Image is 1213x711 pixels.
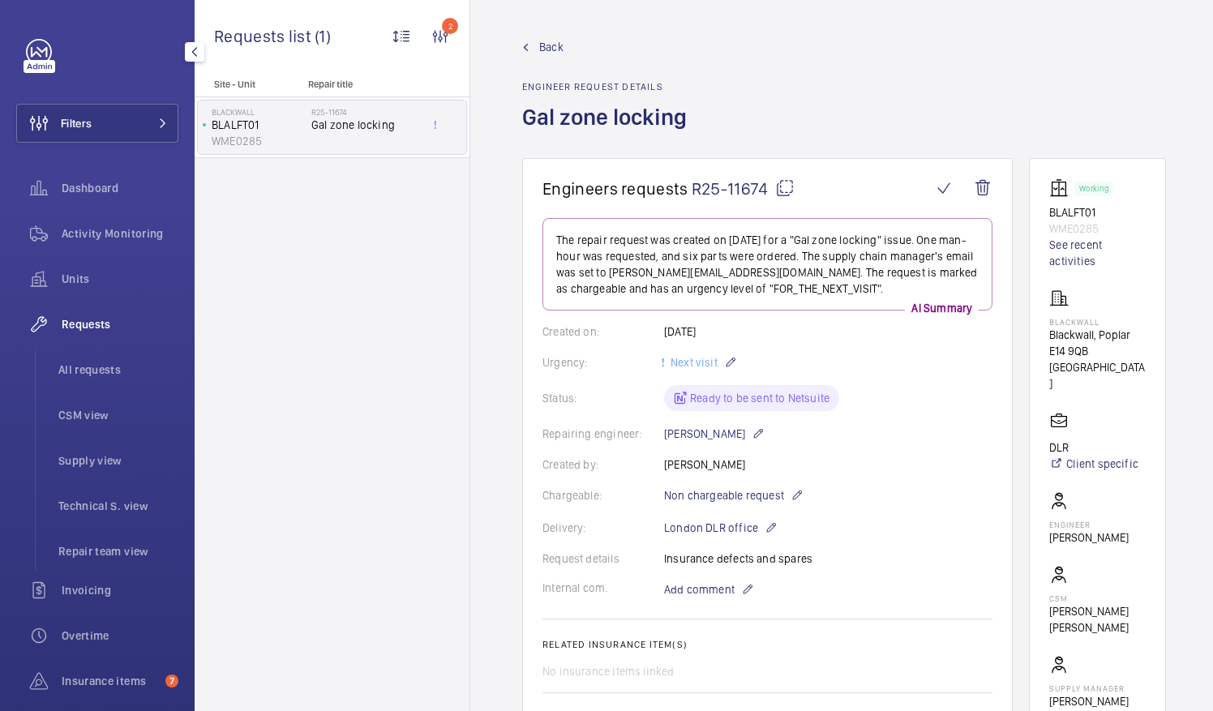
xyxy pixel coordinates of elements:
[1049,683,1146,693] p: Supply manager
[308,79,415,90] p: Repair title
[522,81,697,92] h2: Engineer request details
[1049,204,1146,221] p: BLALFT01
[1049,603,1146,636] p: [PERSON_NAME] [PERSON_NAME]
[195,79,302,90] p: Site - Unit
[1049,529,1129,546] p: [PERSON_NAME]
[214,26,315,46] span: Requests list
[664,518,778,538] p: London DLR office
[1049,520,1129,529] p: Engineer
[664,424,765,443] p: [PERSON_NAME]
[311,117,418,133] span: Gal zone locking
[62,180,178,196] span: Dashboard
[212,107,305,117] p: Blackwall
[58,407,178,423] span: CSM view
[212,117,305,133] p: BLALFT01
[664,581,735,597] span: Add comment
[58,452,178,469] span: Supply view
[1049,343,1146,392] p: E14 9QB [GEOGRAPHIC_DATA]
[62,271,178,287] span: Units
[62,316,178,332] span: Requests
[1049,178,1075,198] img: elevator.svg
[905,300,979,316] p: AI Summary
[542,178,688,199] span: Engineers requests
[1049,593,1146,603] p: CSM
[62,225,178,242] span: Activity Monitoring
[58,362,178,378] span: All requests
[1049,456,1138,472] a: Client specific
[58,498,178,514] span: Technical S. view
[61,115,92,131] span: Filters
[539,39,564,55] span: Back
[556,232,979,297] p: The repair request was created on [DATE] for a "Gal zone locking" issue. One man-hour was request...
[1049,439,1138,456] p: DLR
[667,356,718,369] span: Next visit
[165,675,178,687] span: 7
[62,673,159,689] span: Insurance items
[212,133,305,149] p: WME0285
[692,178,795,199] span: R25-11674
[1079,186,1108,191] p: Working
[664,487,784,503] span: Non chargeable request
[1049,237,1146,269] a: See recent activities
[1049,221,1146,237] p: WME0285
[1049,317,1146,327] p: Blackwall
[62,582,178,598] span: Invoicing
[311,107,418,117] h2: R25-11674
[1049,327,1146,343] p: Blackwall, Poplar
[522,102,697,158] h1: Gal zone locking
[62,627,178,644] span: Overtime
[58,543,178,559] span: Repair team view
[16,104,178,143] button: Filters
[542,639,992,650] h2: Related insurance item(s)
